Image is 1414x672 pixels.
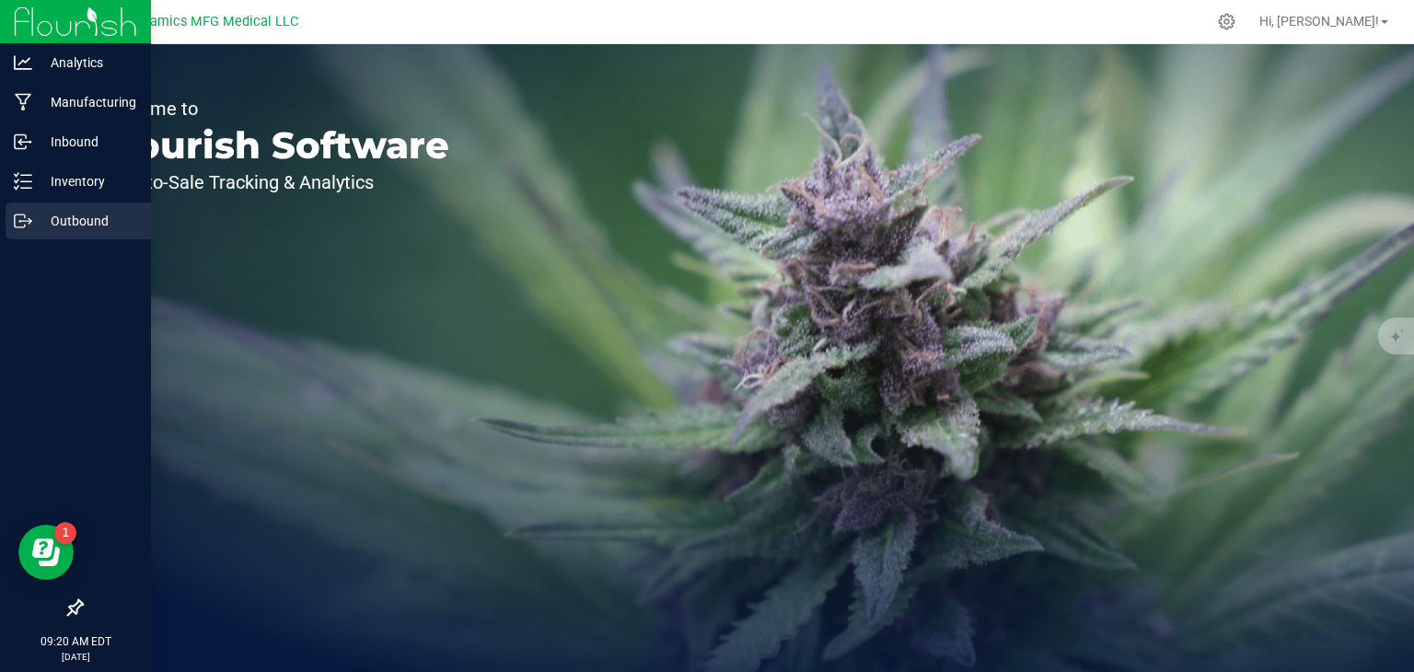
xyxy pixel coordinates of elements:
[99,173,449,191] p: Seed-to-Sale Tracking & Analytics
[54,522,76,544] iframe: Resource center unread badge
[8,650,143,664] p: [DATE]
[14,53,32,72] inline-svg: Analytics
[14,93,32,111] inline-svg: Manufacturing
[32,210,143,232] p: Outbound
[32,170,143,192] p: Inventory
[14,212,32,230] inline-svg: Outbound
[99,127,449,164] p: Flourish Software
[14,133,32,151] inline-svg: Inbound
[18,525,74,580] iframe: Resource center
[32,52,143,74] p: Analytics
[8,633,143,650] p: 09:20 AM EDT
[32,131,143,153] p: Inbound
[1215,13,1238,30] div: Manage settings
[32,91,143,113] p: Manufacturing
[1259,14,1379,29] span: Hi, [PERSON_NAME]!
[99,99,449,118] p: Welcome to
[78,14,298,29] span: Modern Dynamics MFG Medical LLC
[14,172,32,191] inline-svg: Inventory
